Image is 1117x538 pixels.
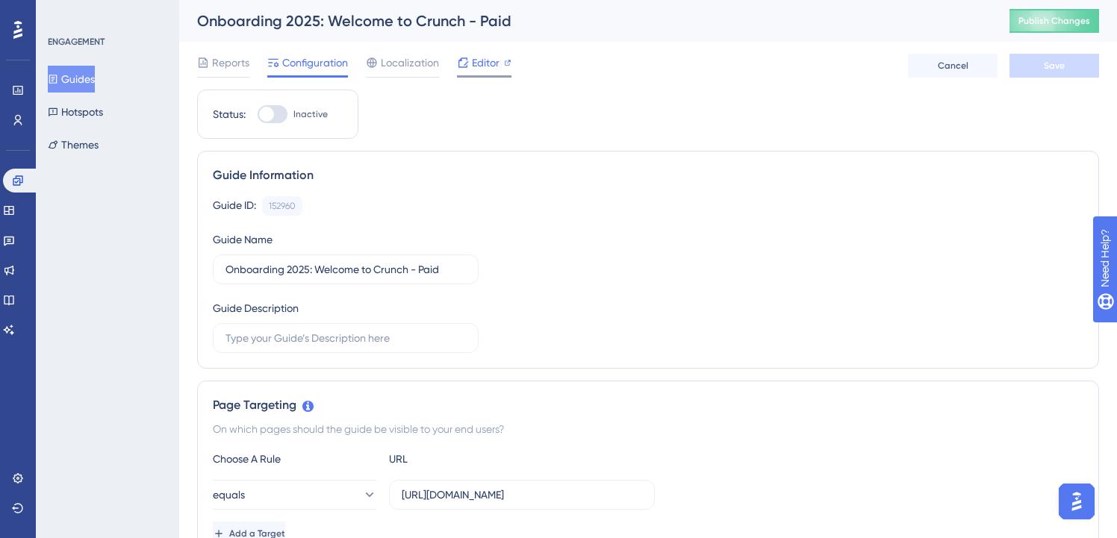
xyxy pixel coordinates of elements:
button: Themes [48,131,99,158]
input: Type your Guide’s Name here [225,261,466,278]
input: yourwebsite.com/path [402,487,642,503]
div: Choose A Rule [213,450,377,468]
span: Editor [472,54,500,72]
div: URL [389,450,553,468]
button: Hotspots [48,98,103,125]
button: equals [213,480,377,510]
span: Reports [212,54,249,72]
div: ENGAGEMENT [48,36,105,48]
input: Type your Guide’s Description here [225,330,466,346]
div: Guide Information [213,166,1083,184]
button: Guides [48,66,95,93]
button: Publish Changes [1009,9,1099,33]
div: Guide Description [213,299,299,317]
div: Page Targeting [213,396,1083,414]
span: Need Help? [35,4,93,22]
div: Guide Name [213,231,273,248]
div: On which pages should the guide be visible to your end users? [213,420,1083,438]
div: Status: [213,105,246,123]
div: Guide ID: [213,196,256,216]
span: Configuration [282,54,348,72]
span: Cancel [938,60,968,72]
span: Save [1044,60,1065,72]
iframe: UserGuiding AI Assistant Launcher [1054,479,1099,524]
span: Inactive [293,108,328,120]
span: equals [213,486,245,504]
span: Publish Changes [1018,15,1090,27]
button: Cancel [908,54,998,78]
button: Save [1009,54,1099,78]
div: Onboarding 2025: Welcome to Crunch - Paid [197,10,972,31]
span: Localization [381,54,439,72]
div: 152960 [269,200,296,212]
